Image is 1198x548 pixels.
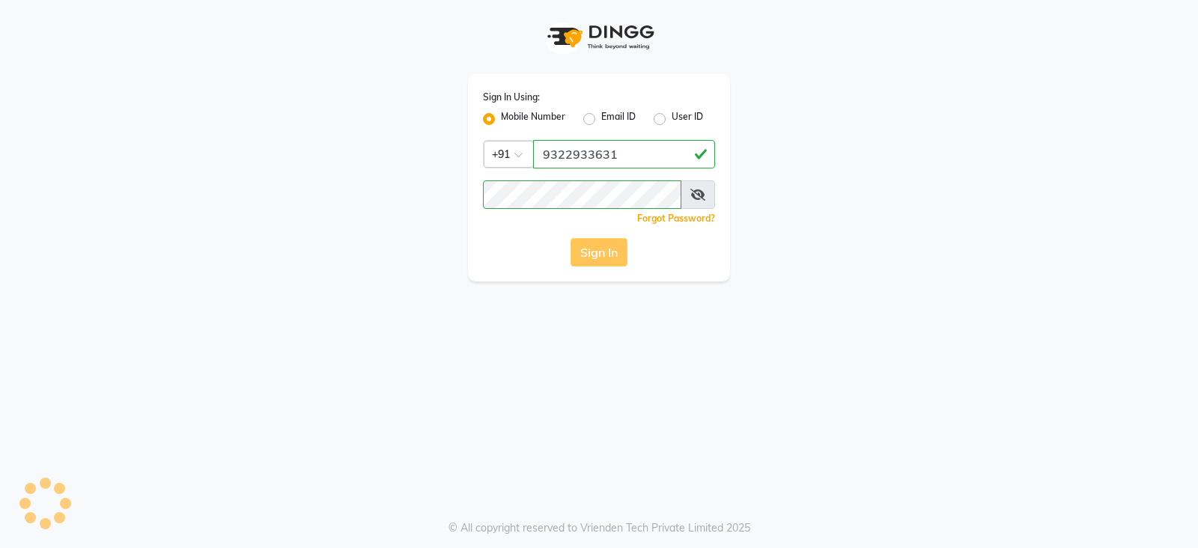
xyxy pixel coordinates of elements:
[501,110,565,128] label: Mobile Number
[483,180,681,209] input: Username
[601,110,636,128] label: Email ID
[637,213,715,224] a: Forgot Password?
[539,15,659,59] img: logo1.svg
[672,110,703,128] label: User ID
[533,140,715,168] input: Username
[483,91,540,104] label: Sign In Using:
